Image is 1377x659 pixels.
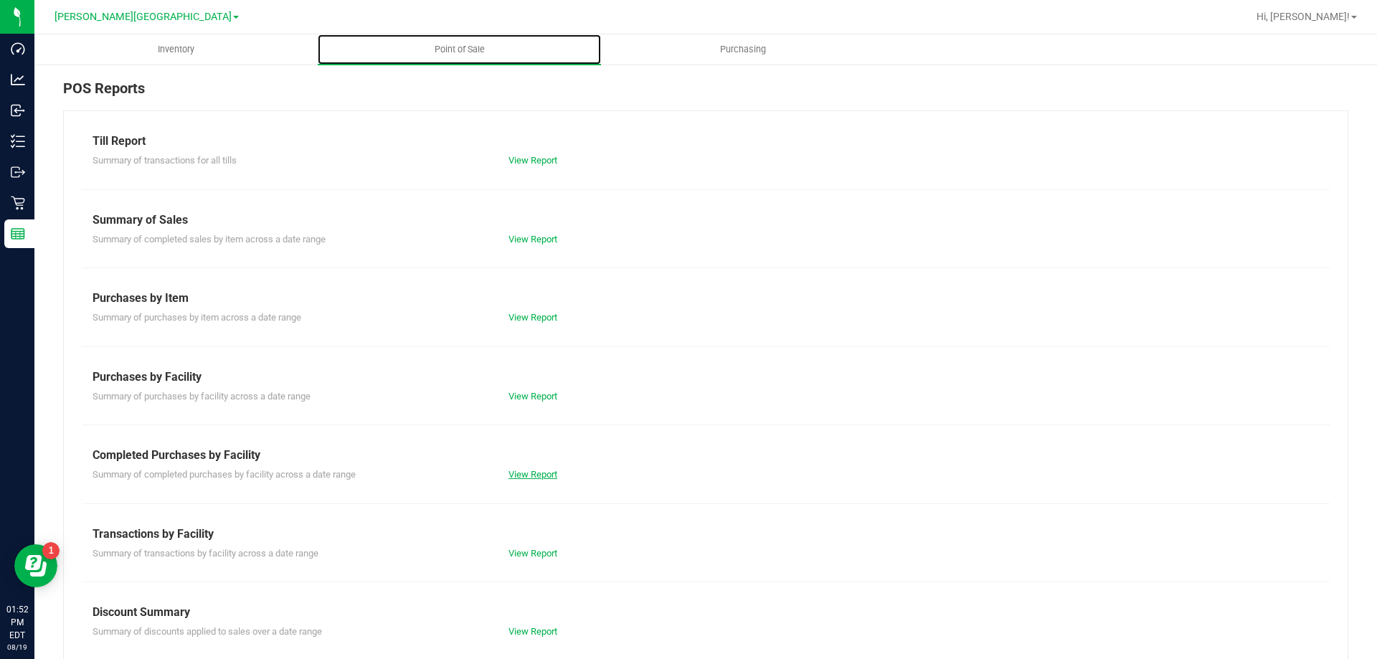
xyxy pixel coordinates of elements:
[11,103,25,118] inline-svg: Inbound
[508,155,557,166] a: View Report
[34,34,318,65] a: Inventory
[11,72,25,87] inline-svg: Analytics
[93,155,237,166] span: Summary of transactions for all tills
[508,391,557,402] a: View Report
[11,165,25,179] inline-svg: Outbound
[1257,11,1350,22] span: Hi, [PERSON_NAME]!
[93,391,311,402] span: Summary of purchases by facility across a date range
[11,196,25,210] inline-svg: Retail
[93,212,1319,229] div: Summary of Sales
[11,42,25,56] inline-svg: Dashboard
[93,447,1319,464] div: Completed Purchases by Facility
[508,626,557,637] a: View Report
[42,542,60,559] iframe: Resource center unread badge
[93,548,318,559] span: Summary of transactions by facility across a date range
[93,526,1319,543] div: Transactions by Facility
[11,134,25,148] inline-svg: Inventory
[63,77,1348,110] div: POS Reports
[93,469,356,480] span: Summary of completed purchases by facility across a date range
[93,604,1319,621] div: Discount Summary
[6,603,28,642] p: 01:52 PM EDT
[93,626,322,637] span: Summary of discounts applied to sales over a date range
[93,312,301,323] span: Summary of purchases by item across a date range
[601,34,884,65] a: Purchasing
[508,312,557,323] a: View Report
[93,369,1319,386] div: Purchases by Facility
[508,469,557,480] a: View Report
[11,227,25,241] inline-svg: Reports
[508,234,557,245] a: View Report
[55,11,232,23] span: [PERSON_NAME][GEOGRAPHIC_DATA]
[701,43,785,56] span: Purchasing
[318,34,601,65] a: Point of Sale
[6,642,28,653] p: 08/19
[93,234,326,245] span: Summary of completed sales by item across a date range
[508,548,557,559] a: View Report
[14,544,57,587] iframe: Resource center
[138,43,214,56] span: Inventory
[93,290,1319,307] div: Purchases by Item
[415,43,504,56] span: Point of Sale
[93,133,1319,150] div: Till Report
